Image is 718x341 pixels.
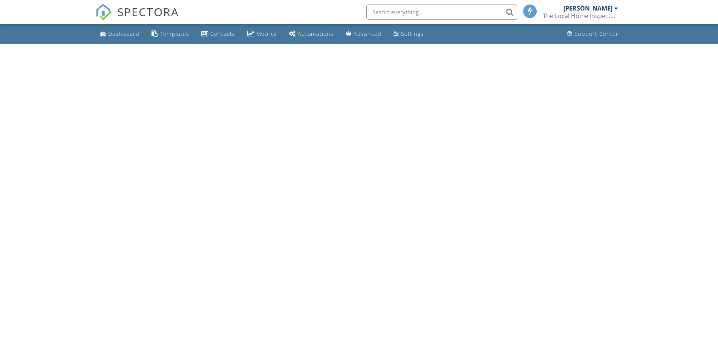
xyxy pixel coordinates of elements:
[198,27,238,41] a: Contacts
[343,27,384,41] a: Advanced
[574,30,618,37] div: Support Center
[366,5,517,20] input: Search everything...
[95,10,179,26] a: SPECTORA
[256,30,277,37] div: Metrics
[95,4,112,20] img: The Best Home Inspection Software - Spectora
[117,4,179,20] span: SPECTORA
[401,30,424,37] div: Settings
[286,27,337,41] a: Automations (Basic)
[354,30,381,37] div: Advanced
[108,30,139,37] div: Dashboard
[148,27,192,41] a: Templates
[298,30,334,37] div: Automations
[97,27,142,41] a: Dashboard
[543,12,618,20] div: The Local Home Inspectors
[564,27,622,41] a: Support Center
[563,5,612,12] div: [PERSON_NAME]
[390,27,427,41] a: Settings
[210,30,235,37] div: Contacts
[160,30,189,37] div: Templates
[244,27,280,41] a: Metrics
